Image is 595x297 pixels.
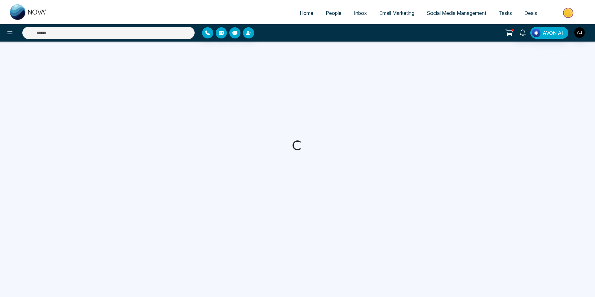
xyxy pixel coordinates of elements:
[348,7,373,19] a: Inbox
[421,7,492,19] a: Social Media Management
[320,7,348,19] a: People
[532,29,540,37] img: Lead Flow
[300,10,313,16] span: Home
[326,10,342,16] span: People
[492,7,518,19] a: Tasks
[10,4,47,20] img: Nova CRM Logo
[427,10,486,16] span: Social Media Management
[499,10,512,16] span: Tasks
[293,7,320,19] a: Home
[546,6,591,20] img: Market-place.gif
[543,29,563,37] span: AVON AI
[373,7,421,19] a: Email Marketing
[379,10,414,16] span: Email Marketing
[524,10,537,16] span: Deals
[574,27,585,38] img: User Avatar
[518,7,543,19] a: Deals
[354,10,367,16] span: Inbox
[530,27,568,39] button: AVON AI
